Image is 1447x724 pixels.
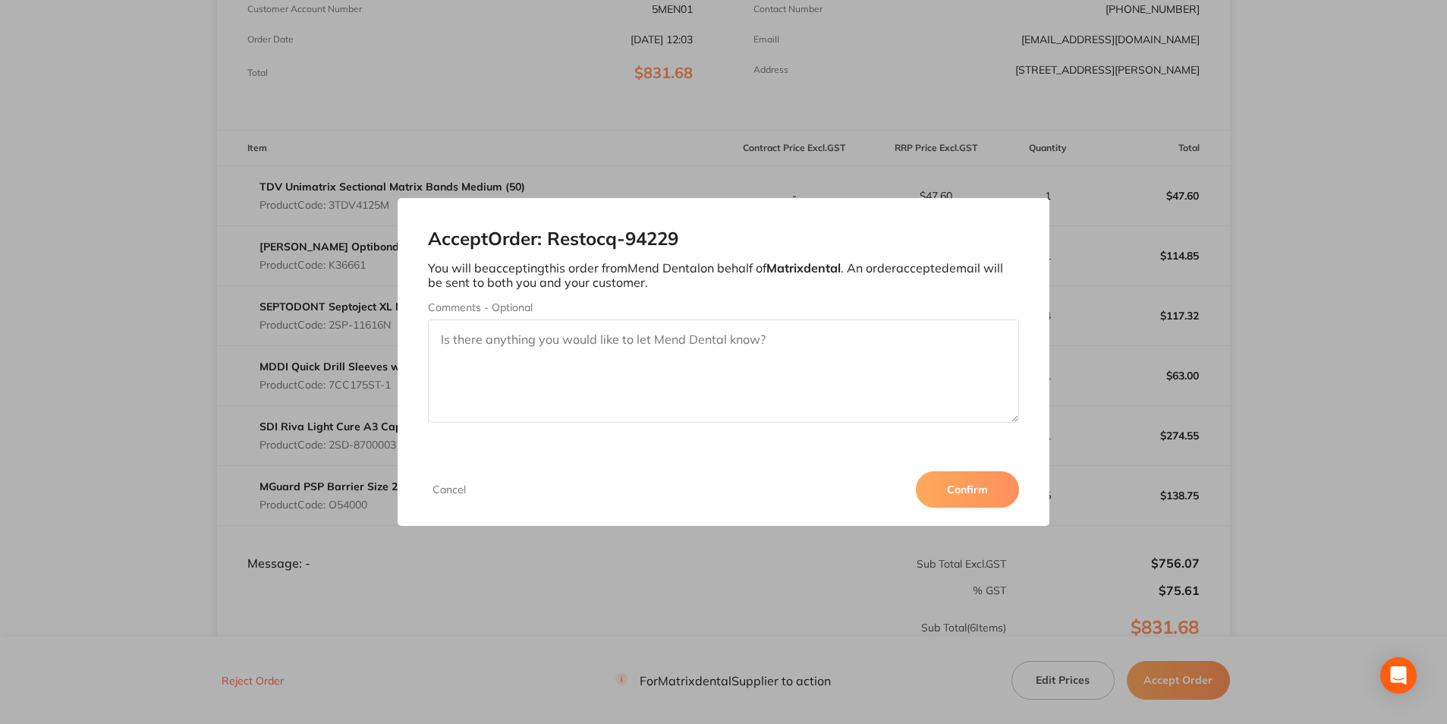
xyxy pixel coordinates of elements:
div: Open Intercom Messenger [1380,657,1417,694]
p: You will be accepting this order from Mend Dental on behalf of . An order accepted email will be ... [428,261,1018,289]
button: Cancel [428,483,470,496]
button: Confirm [916,471,1019,508]
h2: Accept Order: Restocq- 94229 [428,228,1018,250]
label: Comments - Optional [428,301,1018,313]
b: Matrixdental [766,260,841,275]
